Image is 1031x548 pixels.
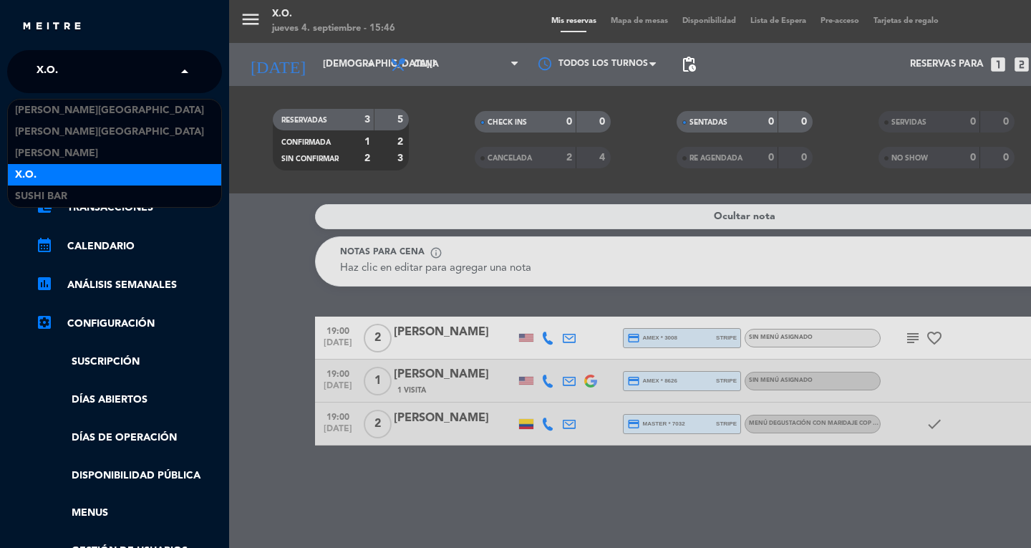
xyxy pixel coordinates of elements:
[36,314,53,331] i: settings_applications
[15,167,37,183] span: X.O.
[36,505,222,521] a: Menus
[36,238,222,255] a: calendar_monthCalendario
[36,315,222,332] a: Configuración
[36,236,53,254] i: calendar_month
[15,124,204,140] span: [PERSON_NAME][GEOGRAPHIC_DATA]
[36,392,222,408] a: Días abiertos
[680,56,697,73] span: pending_actions
[36,468,222,484] a: Disponibilidad pública
[36,275,53,292] i: assessment
[36,277,222,294] a: assessmentANÁLISIS SEMANALES
[36,199,222,216] a: account_balance_walletTransacciones
[21,21,82,32] img: MEITRE
[15,188,67,205] span: SUSHI BAR
[15,102,204,119] span: [PERSON_NAME][GEOGRAPHIC_DATA]
[36,354,222,370] a: Suscripción
[37,57,58,87] span: X.O.
[36,430,222,446] a: Días de Operación
[15,145,98,162] span: [PERSON_NAME]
